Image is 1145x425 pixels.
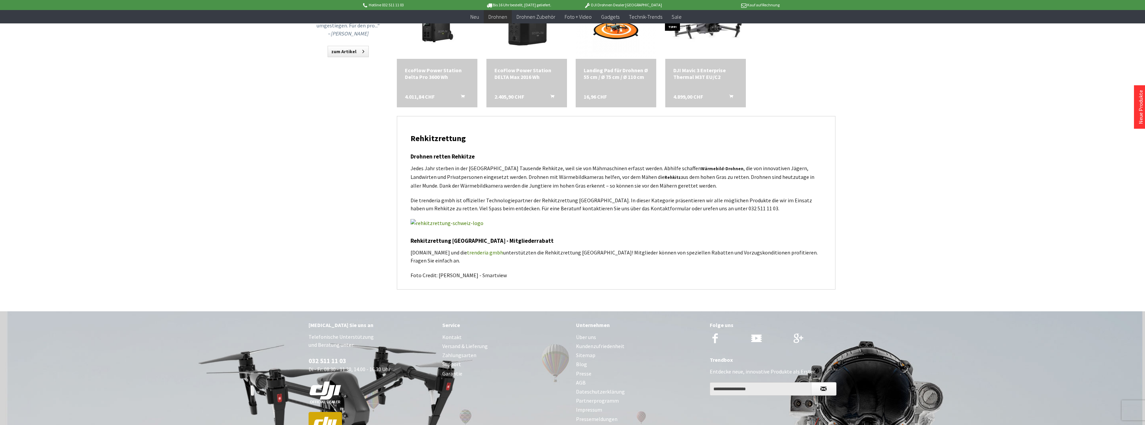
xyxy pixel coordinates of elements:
div: [MEDICAL_DATA] Sie uns an [309,321,436,329]
span: 2.405,90 CHF [494,93,524,100]
a: EcoFlow Power Station Delta Pro 3600 Wh 4.011,84 CHF In den Warenkorb [405,67,469,80]
div: DJI Mavic 3 Enterprise Thermal M3T EU/C2 [673,67,738,80]
button: In den Warenkorb [453,93,469,102]
p: DJI Drohnen Dealer [GEOGRAPHIC_DATA] [571,1,675,9]
a: Sitemap [576,351,703,360]
span: Sale [672,13,682,20]
h2: Rehkitzrettung [411,134,822,143]
div: Unternehmen [576,321,703,329]
p: Entdecke neue, innovative Produkte als Erster. [710,367,837,376]
div: EcoFlow Power Station Delta Pro 3600 Wh [405,67,469,80]
input: Ihre E-Mail Adresse [710,382,811,396]
h3: Rehkitzrettung [GEOGRAPHIC_DATA] - Mitgliederrabatt [411,236,822,245]
p: Kauf auf Rechnung [675,1,780,9]
span: 4.899,00 CHF [673,93,703,100]
img: rehkitzrettung-schweiz-logo [411,219,483,227]
img: white-dji-schweiz-logo-official_140x140.png [309,381,342,404]
img: EcoFlow Power Station DELTA Max 2016 Wh [486,3,567,54]
a: Gadgets [596,10,624,24]
a: Drohnen Zubehör [512,10,560,24]
p: Jedes Jahr sterben in der [GEOGRAPHIC_DATA] Tausende Rehkitze, weil sie von Mähmaschinen erfasst ... [411,164,822,190]
a: Versand & Lieferung [442,342,569,351]
p: Hotline 032 511 11 03 [362,1,466,9]
a: Garantie [442,369,569,378]
p: Foto Credit: [PERSON_NAME] - Smartview [411,271,822,279]
a: Drohnen [484,10,512,24]
a: Pressemeldungen [576,415,703,424]
div: Service [442,321,569,329]
span: Technik-Trends [629,13,662,20]
span: Gadgets [601,13,619,20]
strong: Rehkitz [665,175,681,180]
span: Drohnen [488,13,507,20]
a: Über uns [576,333,703,342]
em: [PERSON_NAME] [331,30,368,37]
div: Folge uns [710,321,837,329]
button: In den Warenkorb [721,93,737,102]
button: Newsletter abonnieren [811,382,836,396]
a: Neue Produkte [1137,90,1144,124]
a: Zahlungsarten [442,351,569,360]
a: zum Artikel [328,46,369,57]
a: Neu [466,10,484,24]
a: Foto + Video [560,10,596,24]
a: Technik-Trends [624,10,667,24]
p: Bis 16 Uhr bestellt, [DATE] geliefert. [466,1,571,9]
a: Landing Pad für Drohnen Ø 55 cm / Ø 75 cm / Ø 110 cm 16,96 CHF [584,67,648,80]
span: 4.011,84 CHF [405,93,435,100]
a: Sale [667,10,686,24]
div: Trendbox [710,355,837,364]
a: Impressum [576,405,703,414]
a: Dateschutzerklärung [576,387,703,396]
a: 032 511 11 03 [309,357,346,365]
h3: Drohnen retten Rehkitze [411,152,822,161]
a: Presse [576,369,703,378]
a: Kundenzufriedenheit [576,342,703,351]
a: Support [442,360,569,369]
a: Blog [576,360,703,369]
a: Partnerprogramm [576,396,703,405]
span: 16,96 CHF [584,93,607,100]
p: [DOMAIN_NAME] und die unterstützten die Rehkitzrettung [GEOGRAPHIC_DATA]! Mitglieder können von s... [411,248,822,264]
a: trenderia gmbh [467,249,503,256]
a: AGB [576,378,703,387]
span: Drohnen Zubehör [517,13,555,20]
button: In den Warenkorb [542,93,558,102]
a: EcoFlow Power Station DELTA Max 2016 Wh 2.405,90 CHF In den Warenkorb [494,67,559,80]
span: Foto + Video [565,13,592,20]
a: DJI Mavic 3 Enterprise Thermal M3T EU/C2 4.899,00 CHF In den Warenkorb [673,67,738,80]
div: EcoFlow Power Station DELTA Max 2016 Wh [494,67,559,80]
img: DJI Mavic 3 Enterprise Thermal M3T EU/C2 [665,3,746,54]
strong: Wärmebild-Drohnen [701,166,743,172]
a: Kontakt [442,333,569,342]
span: Neu [470,13,479,20]
div: Landing Pad für Drohnen Ø 55 cm / Ø 75 cm / Ø 110 cm [584,67,648,80]
p: Die trenderia gmbh ist offizieller Technologiepartner der Rehkitzrettung [GEOGRAPHIC_DATA]. In di... [411,196,822,212]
